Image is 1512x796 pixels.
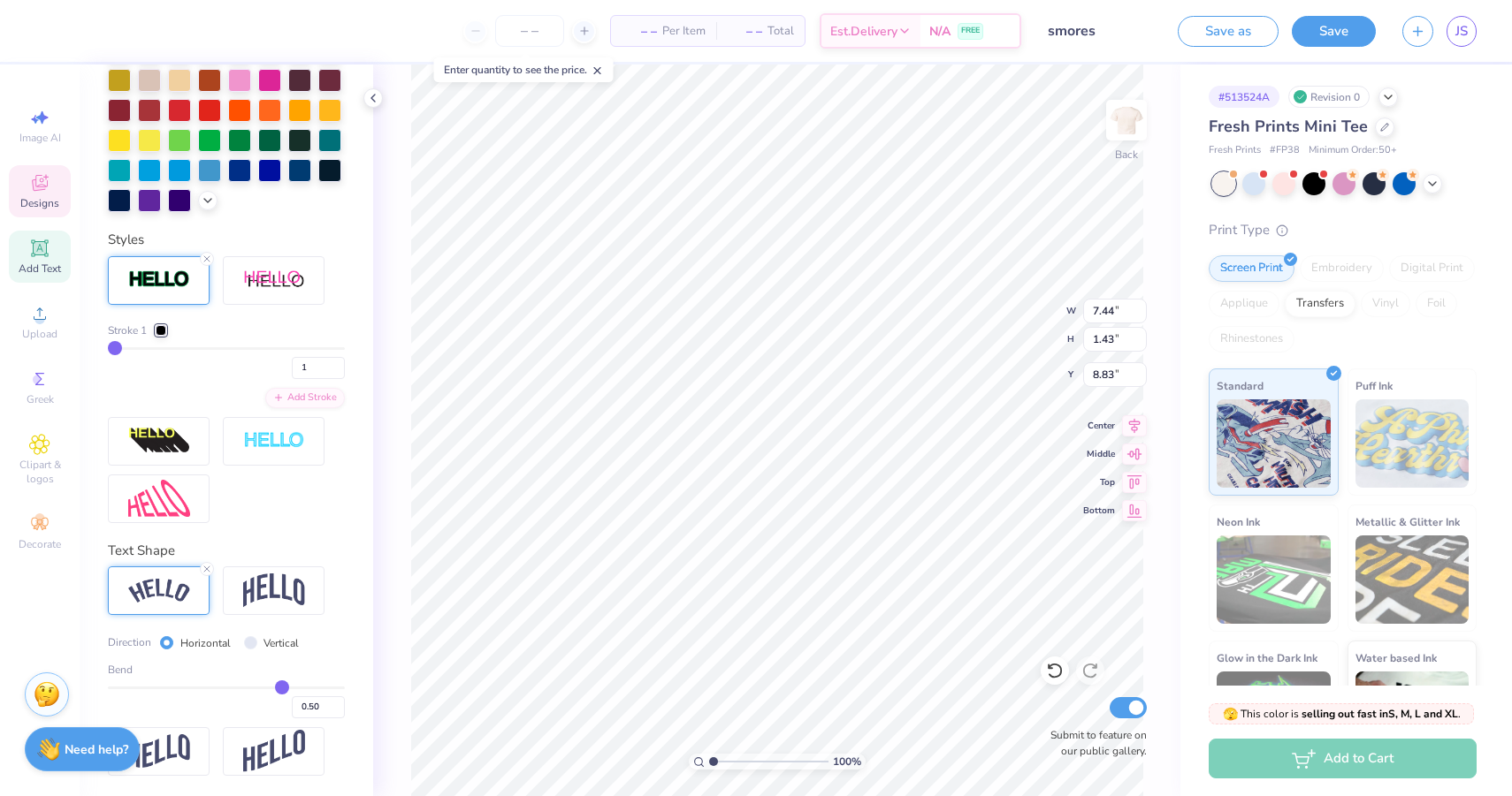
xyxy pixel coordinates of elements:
span: This color is . [1223,706,1461,722]
span: Neon Ink [1217,512,1260,531]
button: Save as [1178,16,1279,47]
span: Puff Ink [1355,376,1393,395]
span: Decorate [19,537,61,551]
input: Untitled Design [1035,13,1165,49]
strong: Need help? [65,741,128,758]
span: FREE [961,25,980,37]
span: Designs [20,196,59,210]
span: Middle [1083,448,1115,460]
span: Stroke 1 [108,322,147,338]
div: Embroidery [1300,255,1384,282]
div: Vinyl [1361,291,1410,317]
span: Greek [27,392,54,406]
span: Water based Ink [1355,648,1437,667]
img: 3d Illusion [128,427,190,455]
span: Center [1083,420,1115,432]
span: Est. Delivery [830,22,897,41]
div: # 513524A [1209,86,1279,108]
span: – – [727,22,762,41]
label: Horizontal [180,635,231,651]
div: Revision 0 [1288,86,1370,108]
span: Standard [1217,376,1264,395]
img: Metallic & Glitter Ink [1355,535,1470,624]
span: Bottom [1083,504,1115,517]
img: Rise [243,730,305,773]
span: Total [767,22,794,41]
span: – – [622,22,657,41]
img: Flag [128,734,190,769]
div: Text Shape [108,541,345,561]
img: Water based Ink [1355,671,1470,760]
img: Negative Space [243,431,305,451]
button: Save [1292,16,1376,47]
img: Arch [243,573,305,607]
img: Arc [128,579,190,603]
div: Back [1115,147,1138,163]
span: Fresh Prints Mini Tee [1209,116,1368,137]
span: # FP38 [1270,143,1300,158]
div: Print Type [1209,220,1477,240]
label: Submit to feature on our public gallery. [1041,727,1147,759]
span: Clipart & logos [9,458,71,486]
span: Direction [108,634,151,650]
span: 🫣 [1223,706,1238,723]
div: Digital Print [1389,255,1475,282]
span: Top [1083,476,1115,489]
span: Fresh Prints [1209,143,1261,158]
input: – – [495,15,564,47]
div: Add Stroke [265,388,345,408]
strong: selling out fast in S, M, L and XL [1302,707,1458,721]
span: Bend [108,662,133,678]
img: Standard [1217,399,1331,488]
div: Transfers [1285,291,1355,317]
img: Free Distort [128,480,190,518]
span: Metallic & Glitter Ink [1355,512,1460,531]
div: Styles [108,230,345,250]
img: Puff Ink [1355,399,1470,488]
div: Rhinestones [1209,326,1294,353]
span: 100 % [833,754,861,769]
span: N/A [929,22,951,41]
div: Applique [1209,291,1279,317]
span: Glow in the Dark Ink [1217,648,1317,667]
span: JS [1455,21,1468,42]
span: Upload [22,327,57,341]
div: Enter quantity to see the price. [434,57,614,82]
span: Minimum Order: 50 + [1309,143,1397,158]
img: Glow in the Dark Ink [1217,671,1331,760]
label: Vertical [263,635,299,651]
img: Stroke [128,269,190,290]
img: Back [1109,102,1144,138]
img: Shadow [243,269,305,292]
span: Add Text [19,262,61,276]
a: JS [1447,16,1477,47]
span: Per Item [662,22,706,41]
div: Screen Print [1209,255,1294,282]
img: Neon Ink [1217,535,1331,624]
span: Image AI [19,131,61,145]
div: Foil [1416,291,1457,317]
